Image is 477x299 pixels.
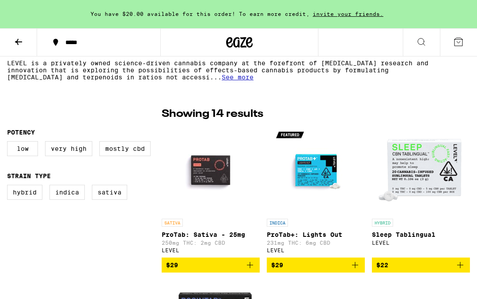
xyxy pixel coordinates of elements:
p: Showing 14 results [162,107,263,122]
a: Open page for ProTab: Sativa - 25mg from LEVEL [162,126,260,258]
p: 231mg THC: 6mg CBD [267,240,365,246]
legend: Strain Type [7,172,51,179]
label: Indica [49,185,85,200]
img: LEVEL - ProTab+: Lights Out [272,126,360,214]
label: Mostly CBD [99,141,151,156]
span: $29 [271,262,283,269]
label: Hybrid [7,185,42,200]
p: SATIVA [162,219,183,227]
div: LEVEL [267,247,365,253]
button: Add to bag [162,258,260,273]
label: Low [7,141,38,156]
span: invite your friends. [310,11,386,17]
label: Very High [45,141,92,156]
legend: Potency [7,129,35,136]
button: Add to bag [267,258,365,273]
p: LEVEL is a privately owned science-driven cannabis company at the forefront of [MEDICAL_DATA] res... [7,60,445,81]
div: LEVEL [372,240,470,246]
a: Open page for Sleep Tablingual from LEVEL [372,126,470,258]
p: HYBRID [372,219,393,227]
img: LEVEL - ProTab: Sativa - 25mg [167,126,255,214]
span: You have $20.00 available for this order! To earn more credit, [91,11,310,17]
div: LEVEL [162,247,260,253]
a: Open page for ProTab+: Lights Out from LEVEL [267,126,365,258]
p: ProTab: Sativa - 25mg [162,231,260,238]
span: $22 [376,262,388,269]
span: $29 [166,262,178,269]
p: INDICA [267,219,288,227]
p: Sleep Tablingual [372,231,470,238]
button: Add to bag [372,258,470,273]
p: ProTab+: Lights Out [267,231,365,238]
label: Sativa [92,185,127,200]
img: LEVEL - Sleep Tablingual [377,126,465,214]
p: 250mg THC: 2mg CBD [162,240,260,246]
span: See more [222,74,254,81]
